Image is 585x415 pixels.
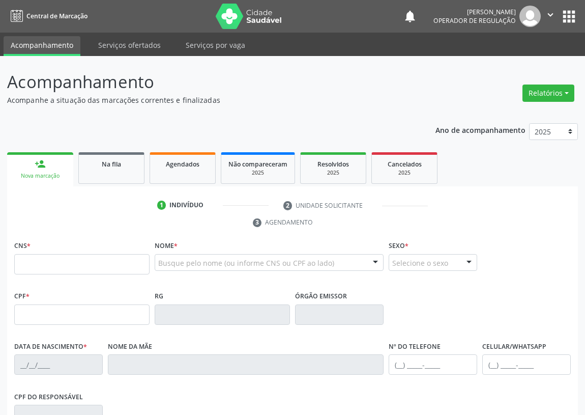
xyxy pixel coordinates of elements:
img: img [519,6,541,27]
div: 2025 [228,169,287,177]
div: 1 [157,201,166,210]
span: Central de Marcação [26,12,87,20]
span: Não compareceram [228,160,287,169]
a: Serviços ofertados [91,36,168,54]
label: Celular/WhatsApp [482,339,546,355]
div: Nova marcação [14,172,66,180]
p: Acompanhe a situação das marcações correntes e finalizadas [7,95,406,105]
label: CPF [14,289,30,305]
label: Sexo [389,238,408,254]
label: Nº do Telefone [389,339,441,355]
button: Relatórios [522,85,574,102]
label: RG [155,289,163,305]
div: person_add [35,158,46,170]
div: 2025 [308,169,359,177]
label: CPF do responsável [14,389,83,405]
span: Resolvidos [317,160,349,169]
span: Agendados [166,160,199,169]
label: Órgão emissor [295,289,347,305]
span: Na fila [102,160,121,169]
span: Operador de regulação [433,16,516,25]
a: Serviços por vaga [179,36,252,54]
a: Central de Marcação [7,8,87,24]
div: 2025 [379,169,430,177]
input: (__) _____-_____ [482,354,571,375]
span: Selecione o sexo [392,258,448,268]
span: Busque pelo nome (ou informe CNS ou CPF ao lado) [158,258,334,268]
label: CNS [14,238,31,254]
input: (__) _____-_____ [389,354,477,375]
label: Nome [155,238,178,254]
button: notifications [403,9,417,23]
i:  [545,9,556,20]
div: Indivíduo [169,201,203,210]
span: Cancelados [388,160,422,169]
button:  [541,6,560,27]
label: Data de nascimento [14,339,87,355]
div: [PERSON_NAME] [433,8,516,16]
label: Nome da mãe [108,339,152,355]
button: apps [560,8,578,25]
p: Acompanhamento [7,69,406,95]
input: __/__/____ [14,354,103,375]
p: Ano de acompanhamento [435,123,525,136]
a: Acompanhamento [4,36,80,56]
